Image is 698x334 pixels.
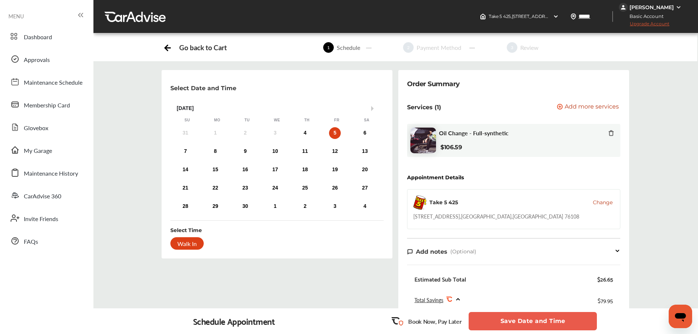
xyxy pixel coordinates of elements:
[299,146,311,157] div: Choose Thursday, September 11th, 2025
[7,49,86,69] a: Approvals
[598,295,613,305] div: $79.95
[24,78,82,88] span: Maintenance Schedule
[303,118,311,123] div: Th
[413,213,579,220] div: [STREET_ADDRESS] , [GEOGRAPHIC_DATA] , [GEOGRAPHIC_DATA] 76108
[180,201,191,212] div: Choose Sunday, September 28th, 2025
[269,164,281,176] div: Choose Wednesday, September 17th, 2025
[407,104,441,111] p: Services (1)
[269,201,281,212] div: Choose Wednesday, October 1st, 2025
[612,11,613,22] img: header-divider.bc55588e.svg
[24,101,70,110] span: Membership Card
[408,317,461,326] p: Book Now, Pay Later
[329,127,341,139] div: Choose Friday, September 5th, 2025
[24,237,38,247] span: FAQs
[24,192,61,201] span: CarAdvise 360
[180,127,191,139] div: Not available Sunday, August 31st, 2025
[299,182,311,194] div: Choose Thursday, September 25th, 2025
[407,249,413,255] img: note-icon.db9493fa.svg
[329,146,341,157] div: Choose Friday, September 12th, 2025
[170,126,380,214] div: month 2025-09
[371,106,376,111] button: Next Month
[184,118,191,123] div: Su
[239,201,251,212] div: Choose Tuesday, September 30th, 2025
[7,231,86,250] a: FAQs
[210,164,221,176] div: Choose Monday, September 15th, 2025
[24,33,52,42] span: Dashboard
[407,79,460,89] div: Order Summary
[24,124,48,133] span: Glovebox
[619,21,669,30] span: Upgrade Account
[413,195,426,210] img: logo-take5.png
[469,312,597,330] button: Save Date and Time
[329,164,341,176] div: Choose Friday, September 19th, 2025
[414,43,464,52] div: Payment Method
[239,127,251,139] div: Not available Tuesday, September 2nd, 2025
[507,42,517,53] span: 3
[7,140,86,159] a: My Garage
[180,146,191,157] div: Choose Sunday, September 7th, 2025
[214,118,221,123] div: Mo
[629,4,674,11] div: [PERSON_NAME]
[7,72,86,91] a: Maintenance Schedule
[329,201,341,212] div: Choose Friday, October 3rd, 2025
[676,4,682,10] img: WGsFRI8htEPBVLJbROoPRyZpYNWhNONpIPPETTm6eUC0GeLEiAAAAAElFTkSuQmCC
[239,182,251,194] div: Choose Tuesday, September 23rd, 2025
[8,13,24,19] span: MENU
[620,12,669,20] span: Basic Account
[359,201,371,212] div: Choose Saturday, October 4th, 2025
[7,209,86,228] a: Invite Friends
[565,104,619,111] span: Add more services
[7,118,86,137] a: Glovebox
[24,146,52,156] span: My Garage
[359,164,371,176] div: Choose Saturday, September 20th, 2025
[170,227,202,234] div: Select Time
[170,85,236,92] p: Select Date and Time
[410,128,436,153] img: oil-change-thumb.jpg
[517,43,542,52] div: Review
[24,169,78,179] span: Maintenance History
[239,164,251,176] div: Choose Tuesday, September 16th, 2025
[273,118,281,123] div: We
[570,14,576,19] img: location_vector.a44bc228.svg
[7,27,86,46] a: Dashboard
[299,164,311,176] div: Choose Thursday, September 18th, 2025
[269,127,281,139] div: Not available Wednesday, September 3rd, 2025
[193,316,275,326] div: Schedule Appointment
[329,182,341,194] div: Choose Friday, September 26th, 2025
[299,127,311,139] div: Choose Thursday, September 4th, 2025
[359,146,371,157] div: Choose Saturday, September 13th, 2025
[180,182,191,194] div: Choose Sunday, September 21st, 2025
[440,144,462,151] b: $106.59
[179,43,226,52] div: Go back to Cart
[172,105,382,111] div: [DATE]
[180,164,191,176] div: Choose Sunday, September 14th, 2025
[450,248,476,255] span: (Optional)
[416,248,447,255] span: Add notes
[243,118,251,123] div: Tu
[334,43,363,52] div: Schedule
[7,163,86,182] a: Maintenance History
[7,186,86,205] a: CarAdvise 360
[359,182,371,194] div: Choose Saturday, September 27th, 2025
[407,175,464,180] div: Appointment Details
[333,118,340,123] div: Fr
[414,296,443,304] span: Total Savings
[553,14,559,19] img: header-down-arrow.9dd2ce7d.svg
[210,127,221,139] div: Not available Monday, September 1st, 2025
[7,95,86,114] a: Membership Card
[210,201,221,212] div: Choose Monday, September 29th, 2025
[619,3,628,12] img: jVpblrzwTbfkPYzPPzSLxeg0AAAAASUVORK5CYII=
[269,182,281,194] div: Choose Wednesday, September 24th, 2025
[24,214,58,224] span: Invite Friends
[210,182,221,194] div: Choose Monday, September 22nd, 2025
[557,104,619,111] button: Add more services
[403,42,414,53] span: 2
[593,199,613,206] button: Change
[269,146,281,157] div: Choose Wednesday, September 10th, 2025
[239,146,251,157] div: Choose Tuesday, September 9th, 2025
[480,14,486,19] img: header-home-logo.8d720a4f.svg
[489,14,664,19] span: Take 5 425 , [STREET_ADDRESS] [GEOGRAPHIC_DATA] , [GEOGRAPHIC_DATA] 76108
[557,104,620,111] a: Add more services
[210,146,221,157] div: Choose Monday, September 8th, 2025
[323,42,334,53] span: 1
